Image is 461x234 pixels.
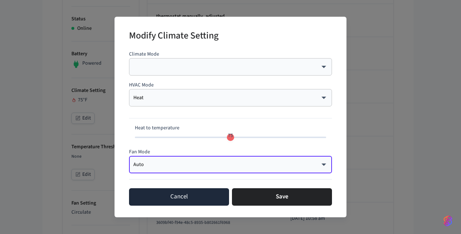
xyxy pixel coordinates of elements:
span: 75 [228,132,233,139]
p: HVAC Mode [129,81,332,89]
p: Climate Mode [129,51,332,58]
div: Auto [133,161,328,168]
p: Heat to temperature [135,124,326,132]
button: Cancel [129,188,229,206]
button: Save [232,188,332,206]
p: Fan Mode [129,148,332,156]
div: Heat [133,94,328,101]
h2: Modify Climate Setting [129,25,219,48]
img: SeamLogoGradient.69752ec5.svg [444,215,452,227]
